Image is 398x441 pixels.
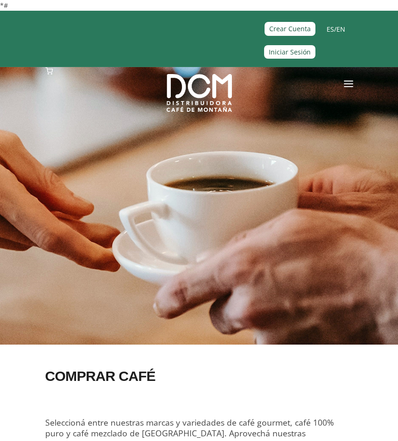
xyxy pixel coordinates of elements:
a: EN [336,25,345,34]
span: / [327,24,345,34]
a: ES [327,25,334,34]
a: Iniciar Sesión [264,45,315,59]
a: Crear Cuenta [265,22,315,35]
h2: COMPRAR CAFÉ [45,363,353,389]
